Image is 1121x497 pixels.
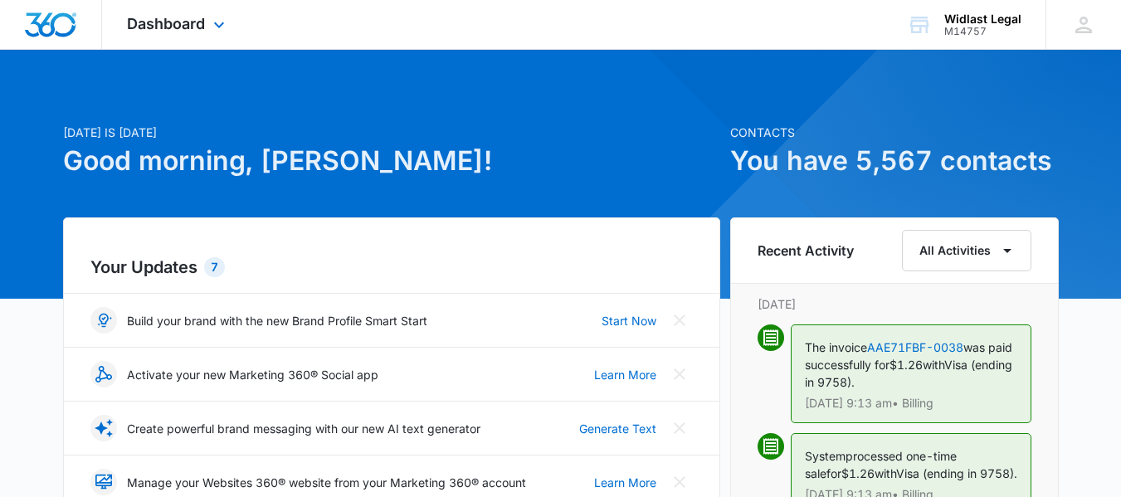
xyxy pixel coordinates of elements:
p: Build your brand with the new Brand Profile Smart Start [127,312,427,329]
a: Learn More [594,474,656,491]
a: Learn More [594,366,656,383]
p: Create powerful brand messaging with our new AI text generator [127,420,480,437]
div: account id [944,26,1021,37]
h1: Good morning, [PERSON_NAME]! [63,141,720,181]
p: Contacts [730,124,1059,141]
button: Close [666,415,693,441]
button: Close [666,307,693,334]
span: processed one-time sale [805,449,957,480]
p: Activate your new Marketing 360® Social app [127,366,378,383]
a: Generate Text [579,420,656,437]
span: The invoice [805,340,867,354]
p: [DATE] 9:13 am • Billing [805,397,1017,409]
span: for [826,466,841,480]
h2: Your Updates [90,255,693,280]
button: Close [666,469,693,495]
span: $1.26 [889,358,923,372]
div: 7 [204,257,225,277]
span: Visa (ending in 9758). [896,466,1017,480]
span: $1.26 [841,466,875,480]
p: [DATE] [758,295,1031,313]
button: Close [666,361,693,387]
div: account name [944,12,1021,26]
h6: Recent Activity [758,241,854,261]
span: with [875,466,896,480]
span: System [805,449,846,463]
p: [DATE] is [DATE] [63,124,720,141]
a: Start Now [602,312,656,329]
button: All Activities [902,230,1031,271]
h1: You have 5,567 contacts [730,141,1059,181]
span: Dashboard [127,15,205,32]
span: with [923,358,944,372]
a: AAE71FBF-0038 [867,340,963,354]
p: Manage your Websites 360® website from your Marketing 360® account [127,474,526,491]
